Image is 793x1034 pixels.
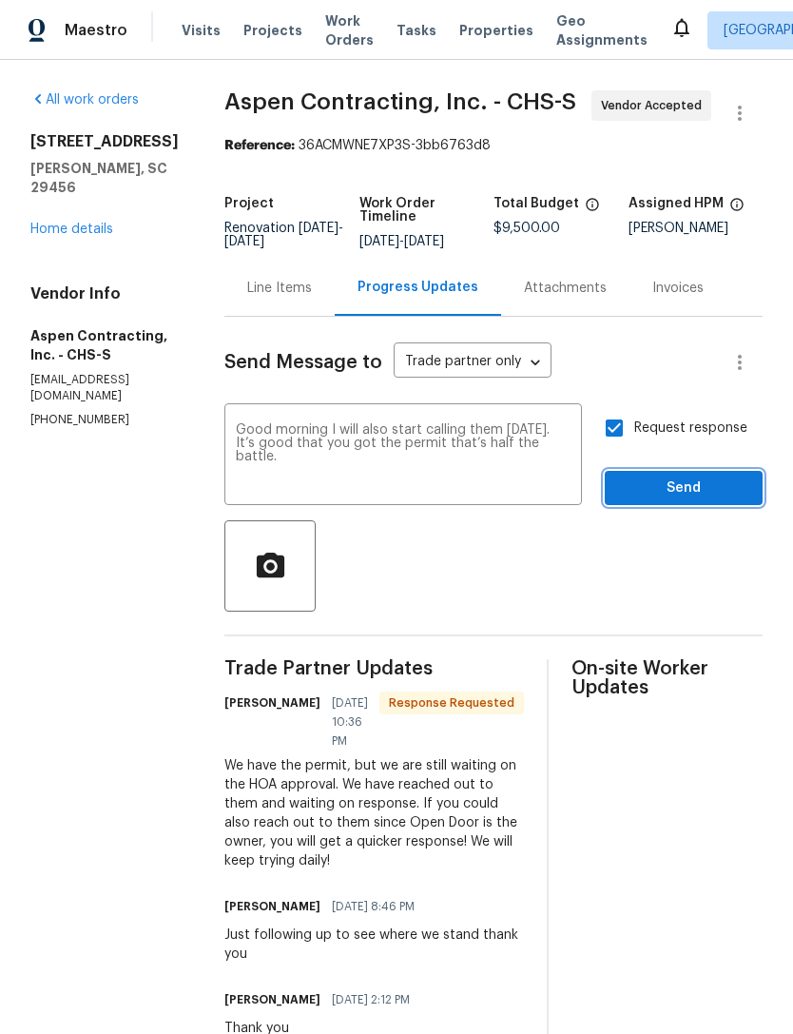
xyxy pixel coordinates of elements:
b: Reference: [224,139,295,152]
span: [DATE] [359,235,399,248]
span: $9,500.00 [493,222,560,235]
h6: [PERSON_NAME] [224,693,320,712]
span: Geo Assignments [556,11,648,49]
span: [DATE] 8:46 PM [332,897,415,916]
span: Vendor Accepted [601,96,709,115]
h5: [PERSON_NAME], SC 29456 [30,159,179,197]
p: [EMAIL_ADDRESS][DOMAIN_NAME] [30,372,179,404]
span: Send Message to [224,353,382,372]
h5: Assigned HPM [629,197,724,210]
div: Progress Updates [358,278,478,297]
a: Home details [30,223,113,236]
span: [DATE] [404,235,444,248]
h2: [STREET_ADDRESS] [30,132,179,151]
span: [DATE] 2:12 PM [332,990,410,1009]
span: Maestro [65,21,127,40]
button: Send [605,471,763,506]
h5: Work Order Timeline [359,197,494,224]
h5: Total Budget [493,197,579,210]
p: [PHONE_NUMBER] [30,412,179,428]
span: The hpm assigned to this work order. [729,197,745,222]
span: Work Orders [325,11,374,49]
div: [PERSON_NAME] [629,222,764,235]
span: Properties [459,21,533,40]
span: On-site Worker Updates [571,659,763,697]
div: 36ACMWNE7XP3S-3bb6763d8 [224,136,763,155]
div: Trade partner only [394,347,551,379]
span: Aspen Contracting, Inc. - CHS-S [224,90,576,113]
span: Response Requested [381,693,522,712]
span: Visits [182,21,221,40]
span: [DATE] 10:36 PM [332,693,368,751]
h4: Vendor Info [30,284,179,303]
a: All work orders [30,93,139,107]
span: Request response [634,419,747,439]
span: Send [620,477,747,500]
div: Line Items [247,279,312,298]
h5: Aspen Contracting, Inc. - CHS-S [30,326,179,364]
span: The total cost of line items that have been proposed by Opendoor. This sum includes line items th... [585,197,600,222]
div: Invoices [652,279,704,298]
div: Attachments [524,279,607,298]
span: - [224,222,343,248]
h6: [PERSON_NAME] [224,990,320,1009]
h5: Project [224,197,274,210]
span: Trade Partner Updates [224,659,524,678]
span: Projects [243,21,302,40]
div: Just following up to see where we stand thank you [224,926,524,964]
span: Renovation [224,222,343,248]
span: Tasks [396,24,436,37]
div: We have the permit, but we are still waiting on the HOA approval. We have reached out to them and... [224,756,524,870]
textarea: Good morning I will also start calling them [DATE]. It’s good that you got the permit that’s half... [236,423,571,490]
span: [DATE] [224,235,264,248]
h6: [PERSON_NAME] [224,897,320,916]
span: [DATE] [299,222,338,235]
span: - [359,235,444,248]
